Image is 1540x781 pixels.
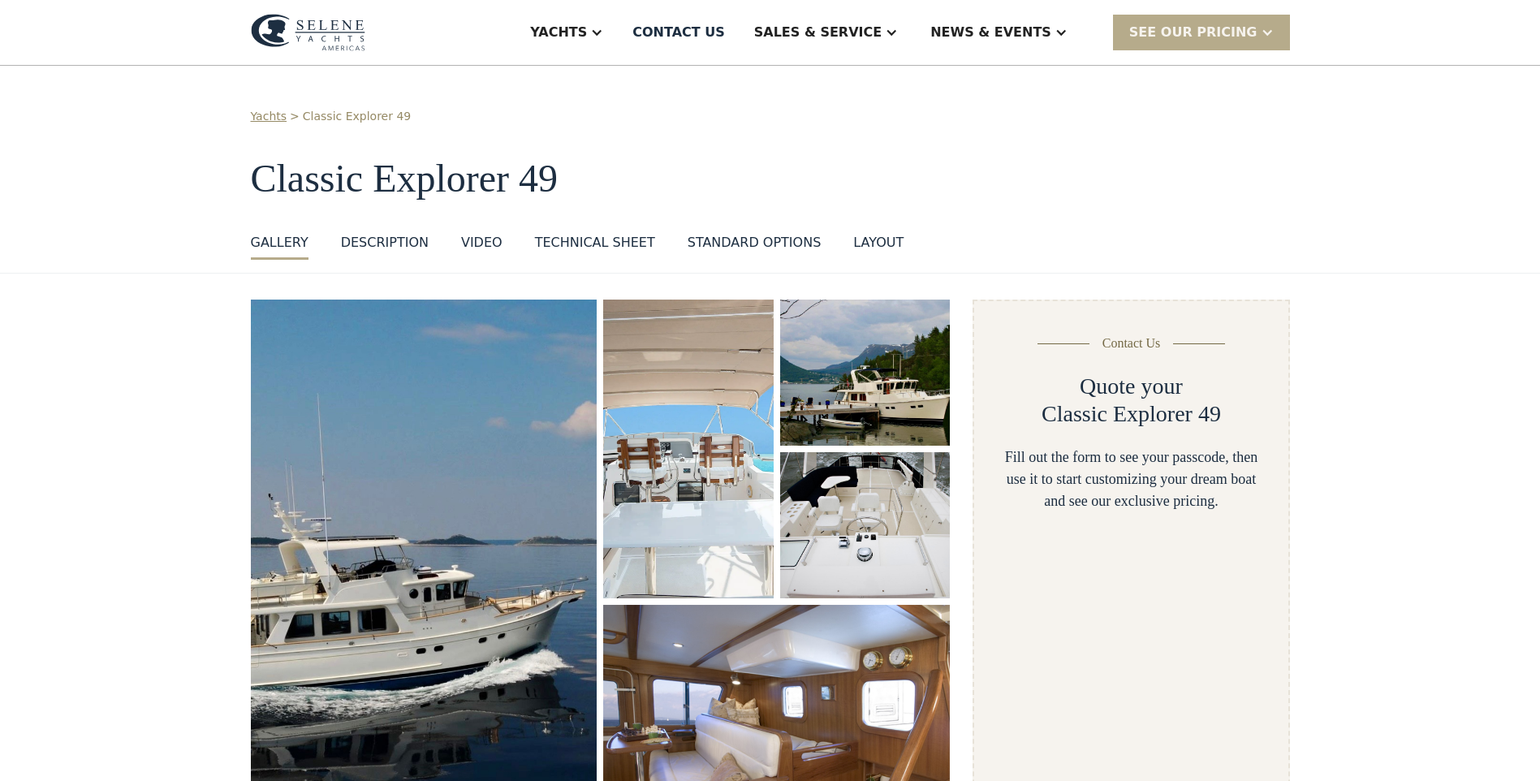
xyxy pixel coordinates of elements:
a: Classic Explorer 49 [303,108,411,125]
a: Yachts [251,108,287,125]
div: SEE Our Pricing [1113,15,1290,50]
a: open lightbox [780,300,951,446]
div: > [290,108,300,125]
h1: Classic Explorer 49 [251,157,1290,201]
a: open lightbox [780,452,951,598]
div: Fill out the form to see your passcode, then use it to start customizing your dream boat and see ... [1000,447,1262,512]
a: standard options [688,233,822,260]
h2: Classic Explorer 49 [1042,400,1221,428]
div: GALLERY [251,233,308,252]
div: Contact US [632,23,725,42]
a: Technical sheet [535,233,655,260]
div: standard options [688,233,822,252]
div: Sales & Service [754,23,882,42]
div: layout [853,233,904,252]
div: SEE Our Pricing [1129,23,1257,42]
a: GALLERY [251,233,308,260]
div: Yachts [530,23,587,42]
div: Contact Us [1102,334,1161,353]
h2: Quote your [1080,373,1183,400]
a: DESCRIPTION [341,233,429,260]
a: VIDEO [461,233,503,260]
div: VIDEO [461,233,503,252]
img: logo [251,14,365,51]
div: DESCRIPTION [341,233,429,252]
a: open lightbox [603,300,773,598]
div: Technical sheet [535,233,655,252]
img: 50 foot motor yacht [780,300,951,446]
img: 50 foot motor yacht [780,452,951,598]
a: layout [853,233,904,260]
div: News & EVENTS [930,23,1051,42]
